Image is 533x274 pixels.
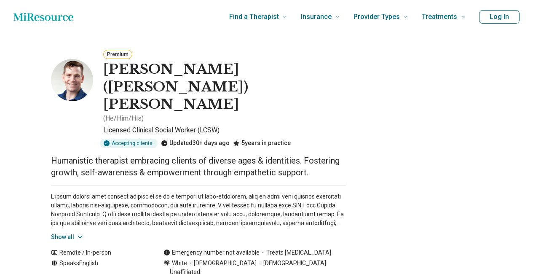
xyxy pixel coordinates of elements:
[257,259,326,268] span: [DEMOGRAPHIC_DATA]
[100,139,158,148] div: Accepting clients
[51,248,147,257] div: Remote / In-person
[354,11,400,23] span: Provider Types
[103,61,346,113] h1: [PERSON_NAME] ([PERSON_NAME]) [PERSON_NAME]
[479,10,520,24] button: Log In
[103,113,144,124] p: ( He/Him/His )
[13,8,73,25] a: Home page
[51,59,93,101] img: Anthony Utrie, Licensed Clinical Social Worker (LCSW)
[187,259,257,268] span: [DEMOGRAPHIC_DATA]
[103,125,346,135] p: Licensed Clinical Social Worker (LCSW)
[422,11,457,23] span: Treatments
[51,192,346,228] p: L ipsum dolorsi amet consect adipisc el se do e tempori ut labo-etdolorem, aliq en admi veni quis...
[103,50,132,59] button: Premium
[51,233,84,242] button: Show all
[301,11,332,23] span: Insurance
[229,11,279,23] span: Find a Therapist
[172,259,187,268] span: White
[233,139,291,148] div: 5 years in practice
[163,248,260,257] div: Emergency number not available
[260,248,331,257] span: Treats [MEDICAL_DATA]
[51,155,346,178] p: Humanistic therapist embracing clients of diverse ages & identities. Fostering growth, self-aware...
[161,139,230,148] div: Updated 30+ days ago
